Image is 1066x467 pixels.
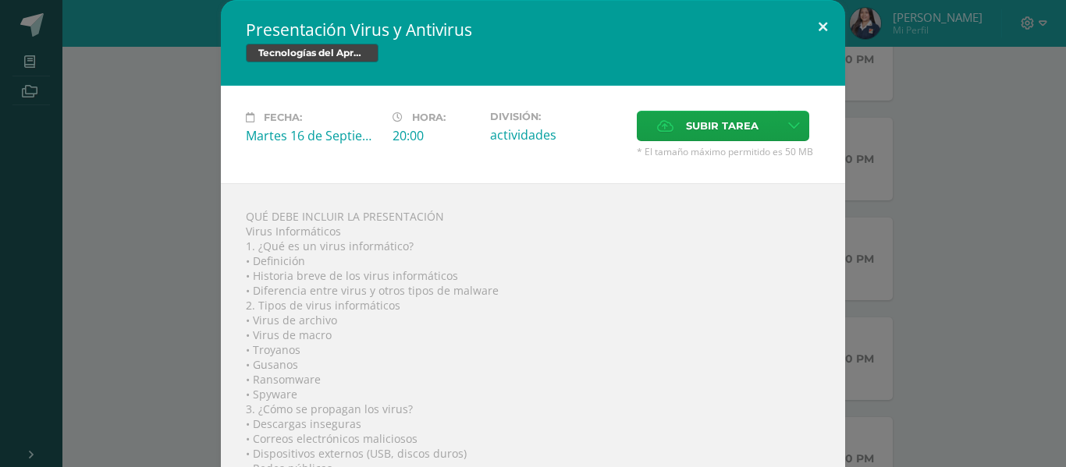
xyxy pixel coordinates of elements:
div: 20:00 [393,127,478,144]
div: actividades [490,126,624,143]
label: División: [490,111,624,122]
h2: Presentación Virus y Antivirus [246,19,820,41]
span: * El tamaño máximo permitido es 50 MB [637,145,820,158]
span: Hora: [412,111,446,123]
span: Fecha: [264,111,302,123]
div: Martes 16 de Septiembre [246,127,380,144]
span: Tecnologías del Aprendizaje y la Comunicación [246,44,378,62]
span: Subir tarea [686,111,759,140]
